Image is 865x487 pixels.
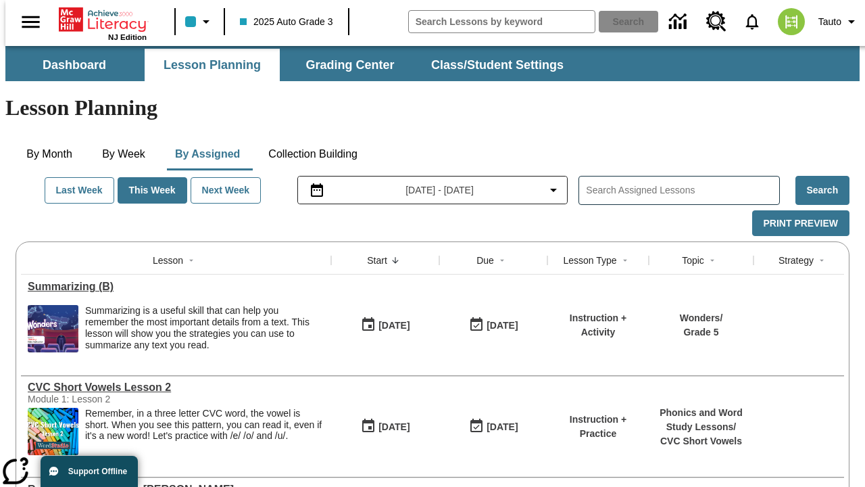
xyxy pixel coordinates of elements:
[5,46,860,81] div: SubNavbar
[28,305,78,352] img: Wonders Grade 5 cover, planetarium, showing constellations on domed ceiling
[43,57,106,73] span: Dashboard
[813,9,865,34] button: Profile/Settings
[85,408,324,455] div: Remember, in a three letter CVC word, the vowel is short. When you see this pattern, you can read...
[656,434,747,448] p: CVC Short Vowels
[7,49,142,81] button: Dashboard
[164,138,251,170] button: By Assigned
[735,4,770,39] a: Notifications
[145,49,280,81] button: Lesson Planning
[85,408,324,442] p: Remember, in a three letter CVC word, the vowel is short. When you see this pattern, you can read...
[305,57,394,73] span: Grading Center
[108,33,147,41] span: NJ Edition
[680,325,723,340] p: Grade 5
[240,15,333,29] span: 2025 Auto Grade 3
[617,252,633,269] button: Sort
[698,3,735,40] a: Resource Center, Will open in new tab
[85,305,324,352] div: Summarizing is a useful skill that can help you remember the most important details from a text. ...
[464,312,522,338] button: 09/24/25: Last day the lesson can be accessed
[409,11,595,32] input: search field
[431,57,564,73] span: Class/Student Settings
[586,181,778,200] input: Search Assigned Lessons
[656,406,747,434] p: Phonics and Word Study Lessons /
[28,381,324,394] a: CVC Short Vowels Lesson 2, Lessons
[378,317,410,334] div: [DATE]
[191,177,262,204] button: Next Week
[28,381,324,394] div: CVC Short Vowels Lesson 2
[420,49,574,81] button: Class/Student Settings
[778,8,805,35] img: avatar image
[45,177,114,204] button: Last Week
[180,9,220,34] button: Class color is light blue. Change class color
[28,281,324,293] a: Summarizing (B), Lessons
[554,413,642,441] p: Instruction + Practice
[814,252,830,269] button: Sort
[282,49,418,81] button: Grading Center
[257,138,368,170] button: Collection Building
[752,210,849,237] button: Print Preview
[164,57,261,73] span: Lesson Planning
[28,408,78,455] img: CVC Short Vowels Lesson 2.
[387,252,403,269] button: Sort
[41,456,138,487] button: Support Offline
[378,419,410,436] div: [DATE]
[464,414,522,440] button: 09/23/25: Last day the lesson can be accessed
[28,394,230,404] div: Module 1: Lesson 2
[704,252,720,269] button: Sort
[818,15,841,29] span: Tauto
[85,305,324,350] div: Summarizing is a useful skill that can help you remember the most important details from a text. ...
[476,254,494,267] div: Due
[153,254,183,267] div: Lesson
[680,311,723,325] p: Wonders /
[5,95,860,120] h1: Lesson Planning
[90,138,157,170] button: By Week
[356,414,414,440] button: 09/23/25: First time the lesson was available
[11,2,51,42] button: Open side menu
[778,254,814,267] div: Strategy
[770,4,813,39] button: Select a new avatar
[563,254,616,267] div: Lesson Type
[183,252,199,269] button: Sort
[487,419,518,436] div: [DATE]
[59,5,147,41] div: Home
[118,177,187,204] button: This Week
[487,317,518,334] div: [DATE]
[795,176,849,205] button: Search
[356,312,414,338] button: 09/24/25: First time the lesson was available
[494,252,510,269] button: Sort
[28,281,324,293] div: Summarizing (B)
[303,182,562,198] button: Select the date range menu item
[59,6,147,33] a: Home
[545,182,562,198] svg: Collapse Date Range Filter
[367,254,387,267] div: Start
[682,254,704,267] div: Topic
[554,311,642,340] p: Instruction + Activity
[661,3,698,41] a: Data Center
[405,183,474,198] span: [DATE] - [DATE]
[16,138,83,170] button: By Month
[5,49,576,81] div: SubNavbar
[68,467,127,476] span: Support Offline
